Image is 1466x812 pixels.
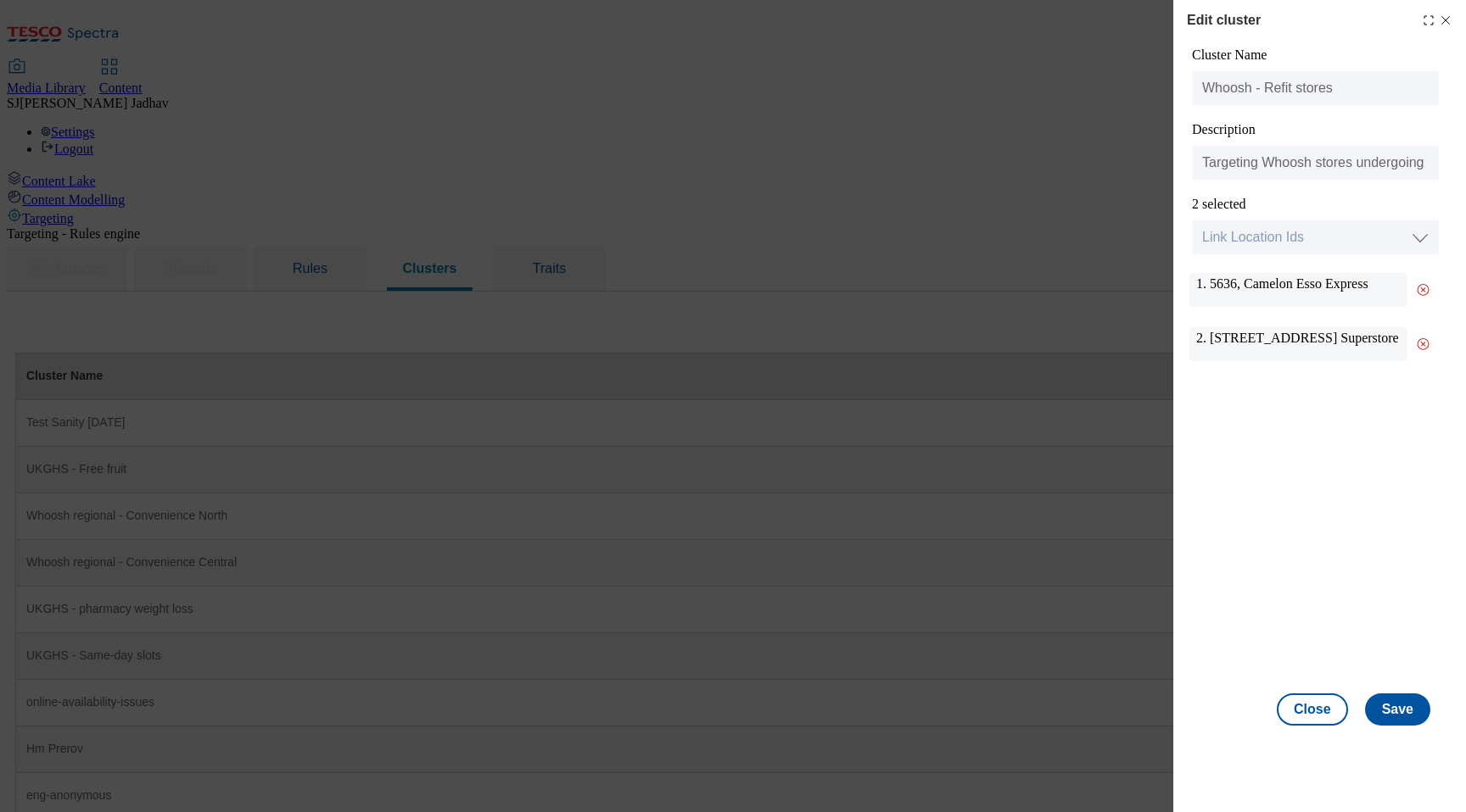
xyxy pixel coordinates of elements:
[1192,122,1256,136] label: Description
[1192,146,1439,180] input: Description
[1277,693,1348,726] button: Close
[1189,327,1407,361] div: 2. [STREET_ADDRESS] Superstore
[1192,197,1439,212] div: 2 selected
[1365,693,1430,726] button: Save
[1192,47,1267,62] label: Cluster Name
[1192,71,1439,105] input: Cluster Name
[1189,273,1407,307] div: 1. 5636, Camelon Esso Express
[1187,10,1261,31] h4: Edit cluster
